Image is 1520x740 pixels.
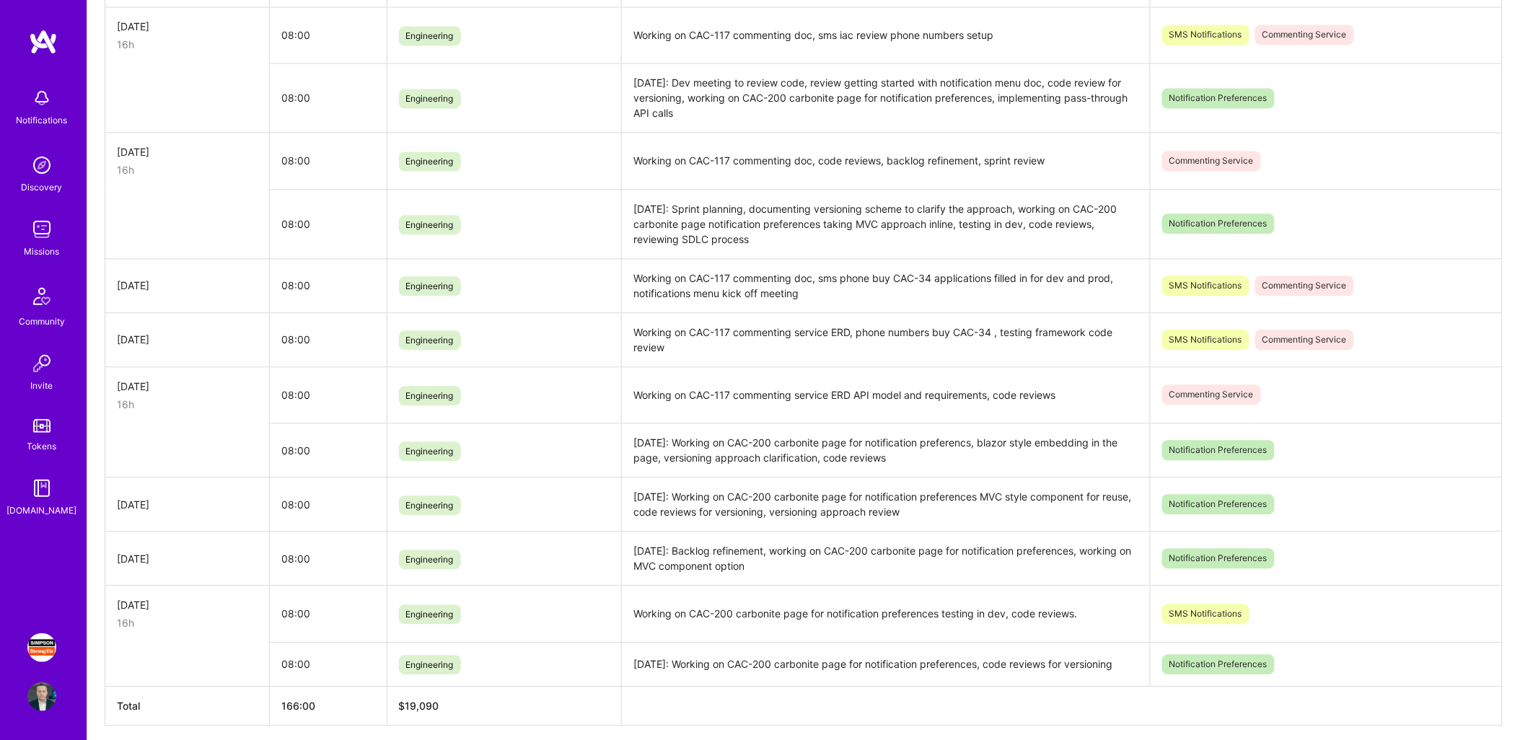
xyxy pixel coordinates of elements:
[269,686,387,725] th: 166:00
[622,642,1150,686] td: [DATE]: Working on CAC-200 carbonite page for notification preferences, code reviews for versioning
[622,477,1150,532] td: [DATE]: Working on CAC-200 carbonite page for notification preferences MVC style component for re...
[27,633,56,662] img: Simpson Strong-Tie: Full-stack engineering team for Platform
[33,419,50,433] img: tokens
[269,6,387,63] td: 08:00
[622,133,1150,190] td: Working on CAC-117 commenting doc, code reviews, backlog refinement, sprint review
[1162,654,1275,674] span: Notification Preferences
[117,162,258,177] div: 16h
[117,19,258,34] div: [DATE]
[1162,384,1261,405] span: Commenting Service
[117,144,258,159] div: [DATE]
[269,532,387,586] td: 08:00
[622,532,1150,586] td: [DATE]: Backlog refinement, working on CAC-200 carbonite page for notification preferences, worki...
[269,258,387,312] td: 08:00
[387,686,622,725] th: $19,090
[27,84,56,113] img: bell
[269,366,387,423] td: 08:00
[622,366,1150,423] td: Working on CAC-117 commenting service ERD API model and requirements, code reviews
[622,586,1150,643] td: Working on CAC-200 carbonite page for notification preferences testing in dev, code reviews.
[1255,25,1354,45] span: Commenting Service
[1162,494,1275,514] span: Notification Preferences
[117,597,258,612] div: [DATE]
[399,655,461,674] span: Engineering
[269,423,387,477] td: 08:00
[105,686,270,725] th: Total
[31,378,53,393] div: Invite
[622,312,1150,366] td: Working on CAC-117 commenting service ERD, phone numbers buy CAC-34 , testing framework code review
[25,279,59,314] img: Community
[269,312,387,366] td: 08:00
[399,215,461,234] span: Engineering
[1255,330,1354,350] span: Commenting Service
[27,474,56,503] img: guide book
[1162,276,1249,296] span: SMS Notifications
[399,386,461,405] span: Engineering
[269,586,387,643] td: 08:00
[117,379,258,394] div: [DATE]
[1162,548,1275,568] span: Notification Preferences
[117,497,258,512] div: [DATE]
[399,441,461,461] span: Engineering
[24,633,60,662] a: Simpson Strong-Tie: Full-stack engineering team for Platform
[1162,213,1275,234] span: Notification Preferences
[399,89,461,108] span: Engineering
[22,180,63,195] div: Discovery
[27,349,56,378] img: Invite
[27,682,56,711] img: User Avatar
[25,244,60,259] div: Missions
[622,189,1150,258] td: [DATE]: Sprint planning, documenting versioning scheme to clarify the approach, working on CAC-20...
[19,314,65,329] div: Community
[117,278,258,293] div: [DATE]
[399,276,461,296] span: Engineering
[7,503,77,518] div: [DOMAIN_NAME]
[399,495,461,515] span: Engineering
[399,550,461,569] span: Engineering
[117,37,258,52] div: 16h
[1255,276,1354,296] span: Commenting Service
[269,133,387,190] td: 08:00
[1162,25,1249,45] span: SMS Notifications
[269,189,387,258] td: 08:00
[27,151,56,180] img: discovery
[1162,440,1275,460] span: Notification Preferences
[117,615,258,630] div: 16h
[117,551,258,566] div: [DATE]
[622,258,1150,312] td: Working on CAC-117 commenting doc, sms phone buy CAC-34 applications filled in for dev and prod, ...
[269,642,387,686] td: 08:00
[622,423,1150,477] td: [DATE]: Working on CAC-200 carbonite page for notification preferencs, blazor style embedding in ...
[17,113,68,128] div: Notifications
[1162,604,1249,624] span: SMS Notifications
[1162,330,1249,350] span: SMS Notifications
[399,604,461,624] span: Engineering
[29,29,58,55] img: logo
[399,26,461,45] span: Engineering
[269,477,387,532] td: 08:00
[27,439,57,454] div: Tokens
[269,63,387,133] td: 08:00
[117,397,258,412] div: 16h
[1162,151,1261,171] span: Commenting Service
[622,6,1150,63] td: Working on CAC-117 commenting doc, sms iac review phone numbers setup
[24,682,60,711] a: User Avatar
[117,332,258,347] div: [DATE]
[1162,88,1275,108] span: Notification Preferences
[27,215,56,244] img: teamwork
[622,63,1150,133] td: [DATE]: Dev meeting to review code, review getting started with notification menu doc, code revie...
[399,330,461,350] span: Engineering
[399,151,461,171] span: Engineering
